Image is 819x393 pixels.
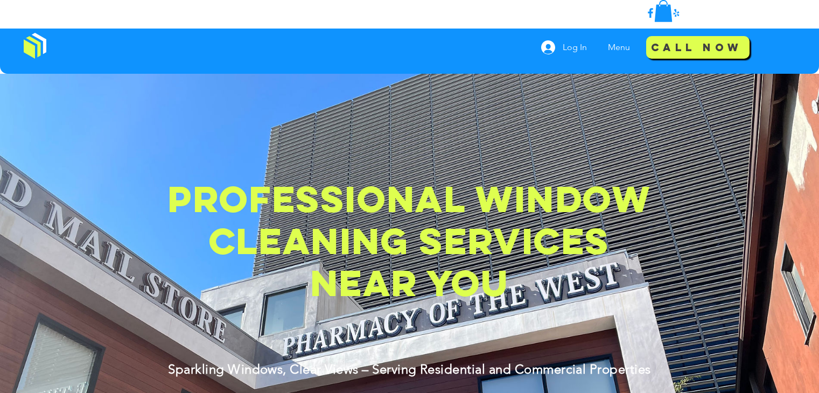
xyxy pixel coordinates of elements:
[167,176,650,306] span: Professional Window Cleaning Services Near You
[600,34,641,61] div: Menu
[644,6,657,19] img: Facebook
[534,37,594,58] button: Log In
[644,6,683,19] ul: Social Bar
[603,34,635,61] p: Menu
[24,33,46,59] img: Window Cleaning Budds, Affordable window cleaning services near me in Los Angeles
[651,41,742,54] span: Call Now
[600,34,641,61] nav: Site
[646,36,750,59] a: Call Now
[670,6,683,19] img: Yelp!
[559,41,591,53] span: Log In
[168,361,650,377] span: Sparkling Windows, Clear Views – Serving Residential and Commercial Properties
